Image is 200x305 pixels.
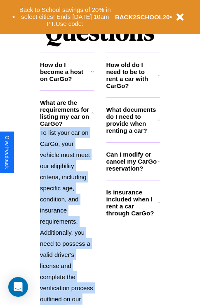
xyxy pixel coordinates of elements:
div: Open Intercom Messenger [8,277,28,297]
h3: How do I become a host on CarGo? [40,61,91,82]
button: Back to School savings of 20% in select cities! Ends [DATE] 10am PT.Use code: [15,4,115,30]
b: BACK2SCHOOL20 [115,14,170,21]
div: Give Feedback [4,136,10,169]
h3: What documents do I need to provide when renting a car? [106,106,158,134]
h3: What are the requirements for listing my car on CarGo? [40,99,92,127]
h3: Is insurance included when I rent a car through CarGo? [106,189,158,217]
h3: Can I modify or cancel my CarGo reservation? [106,151,158,172]
h3: How old do I need to be to rent a car with CarGo? [106,61,158,89]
